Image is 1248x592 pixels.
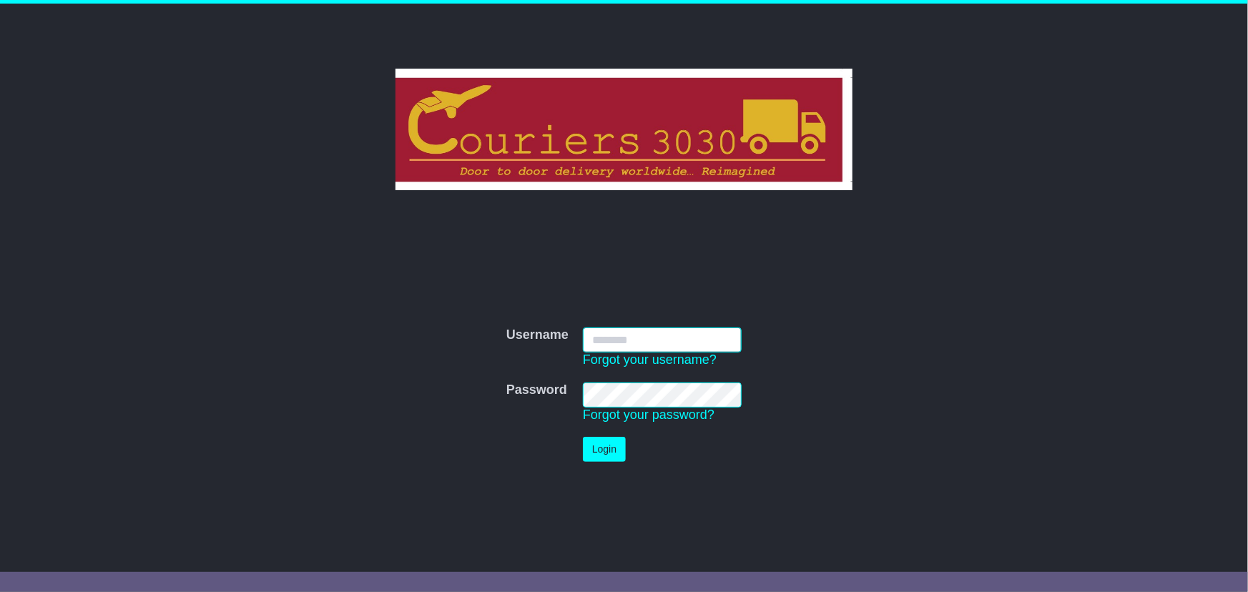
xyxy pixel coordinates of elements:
label: Password [506,383,567,398]
a: Forgot your password? [583,408,714,422]
a: Forgot your username? [583,352,717,367]
img: Couriers 3030 [395,69,853,190]
button: Login [583,437,626,462]
label: Username [506,327,569,343]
